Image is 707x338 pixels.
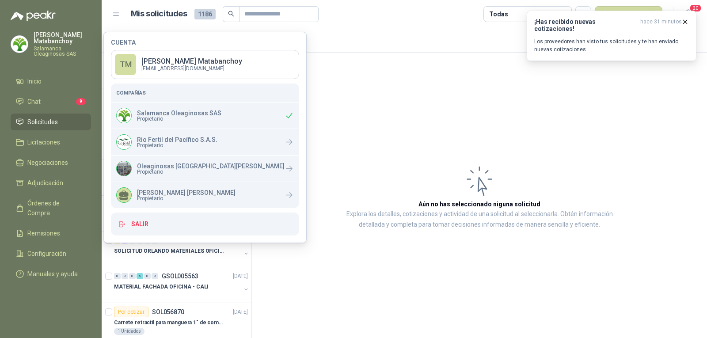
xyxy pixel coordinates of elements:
img: Company Logo [117,161,131,176]
a: Manuales y ayuda [11,266,91,282]
div: Todas [489,9,508,19]
a: Remisiones [11,225,91,242]
a: Licitaciones [11,134,91,151]
div: 1 Unidades [114,328,144,335]
a: 2 5 0 0 0 0 GSOL005571[DATE] SOLICITUD ORLANDO MATERIALES OFICINA - CALI [114,235,250,263]
span: Órdenes de Compra [27,198,83,218]
span: Negociaciones [27,158,68,167]
span: Configuración [27,249,66,258]
img: Company Logo [117,135,131,149]
div: 5 [137,273,143,279]
span: Chat [27,97,41,106]
button: ¡Has recibido nuevas cotizaciones!hace 31 minutos Los proveedores han visto tus solicitudes y te ... [527,11,696,61]
span: 1186 [194,9,216,19]
p: GSOL005563 [162,273,198,279]
div: 0 [114,273,121,279]
button: 20 [680,6,696,22]
p: Explora los detalles, cotizaciones y actividad de una solicitud al seleccionarla. Obtén informaci... [340,209,619,230]
span: 9 [76,98,86,105]
div: TM [115,54,136,75]
a: Órdenes de Compra [11,195,91,221]
p: Rio Fertil del Pacífico S.A.S. [137,137,217,143]
h1: Mis solicitudes [131,8,187,20]
div: 0 [129,273,136,279]
a: TM[PERSON_NAME] Matabanchoy[EMAIL_ADDRESS][DOMAIN_NAME] [111,50,299,79]
img: Company Logo [11,36,28,53]
div: Company LogoSalamanca Oleaginosas SASPropietario [111,103,299,129]
div: 0 [122,273,128,279]
h3: Aún no has seleccionado niguna solicitud [418,199,540,209]
span: Solicitudes [27,117,58,127]
img: Company Logo [117,108,131,123]
a: Company LogoOleaginosas [GEOGRAPHIC_DATA][PERSON_NAME]Propietario [111,156,299,182]
p: Salamanca Oleaginosas SAS [34,46,91,57]
p: Carrete retractil para manguera 1" de combustible [114,319,224,327]
a: Configuración [11,245,91,262]
a: 0 0 0 5 0 0 GSOL005563[DATE] MATERIAL FACHADA OFICINA - CALI [114,271,250,299]
span: Propietario [137,196,236,201]
p: [EMAIL_ADDRESS][DOMAIN_NAME] [141,66,242,71]
span: search [228,11,234,17]
h4: Cuenta [111,39,299,46]
span: Inicio [27,76,42,86]
h3: ¡Has recibido nuevas cotizaciones! [534,18,637,32]
p: [PERSON_NAME] Matabanchoy [34,32,91,44]
p: Salamanca Oleaginosas SAS [137,110,221,116]
span: hace 31 minutos [640,18,682,32]
a: Chat9 [11,93,91,110]
p: Oleaginosas [GEOGRAPHIC_DATA][PERSON_NAME] [137,163,285,169]
a: Company LogoRio Fertil del Pacífico S.A.S.Propietario [111,129,299,155]
p: Los proveedores han visto tus solicitudes y te han enviado nuevas cotizaciones. [534,38,689,53]
span: Manuales y ayuda [27,269,78,279]
h5: Compañías [116,89,294,97]
span: Propietario [137,169,285,175]
p: SOL056870 [152,309,184,315]
p: [PERSON_NAME] Matabanchoy [141,58,242,65]
p: [PERSON_NAME] [PERSON_NAME] [137,190,236,196]
a: Adjudicación [11,175,91,191]
span: Remisiones [27,228,60,238]
span: Propietario [137,143,217,148]
a: [PERSON_NAME] [PERSON_NAME]Propietario [111,182,299,208]
p: GSOL005571 [162,237,198,243]
div: 0 [152,273,158,279]
a: Inicio [11,73,91,90]
a: Solicitudes [11,114,91,130]
p: [DATE] [233,272,248,281]
span: Adjudicación [27,178,63,188]
p: MATERIAL FACHADA OFICINA - CALI [114,283,209,291]
p: [DATE] [233,308,248,316]
span: Licitaciones [27,137,60,147]
div: 0 [144,273,151,279]
button: Salir [111,213,299,235]
a: Negociaciones [11,154,91,171]
p: SOLICITUD ORLANDO MATERIALES OFICINA - CALI [114,247,224,255]
button: Nueva solicitud [595,6,662,22]
span: 20 [689,4,702,12]
div: Por cotizar [114,307,148,317]
span: Propietario [137,116,221,122]
img: Logo peakr [11,11,56,21]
